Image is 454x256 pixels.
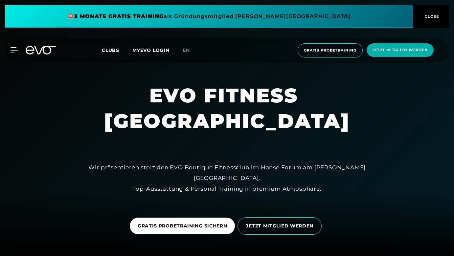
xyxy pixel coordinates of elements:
[138,223,227,229] span: GRATIS PROBETRAINING SICHERN
[104,83,350,134] h1: EVO FITNESS [GEOGRAPHIC_DATA]
[413,5,449,28] button: CLOSE
[296,43,365,57] a: Gratis Probetraining
[365,43,436,57] a: Jetzt Mitglied werden
[102,47,119,53] span: Clubs
[373,47,428,53] span: Jetzt Mitglied werden
[79,162,375,194] div: Wir präsentieren stolz den EVO Boutique Fitnessclub im Hanse Forum am [PERSON_NAME][GEOGRAPHIC_DA...
[132,47,170,53] a: MYEVO LOGIN
[246,223,313,229] span: JETZT MITGLIED WERDEN
[183,47,190,53] span: en
[304,48,356,53] span: Gratis Probetraining
[183,47,198,54] a: en
[238,212,324,240] a: JETZT MITGLIED WERDEN
[130,213,238,239] a: GRATIS PROBETRAINING SICHERN
[423,13,439,19] span: CLOSE
[102,47,132,53] a: Clubs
